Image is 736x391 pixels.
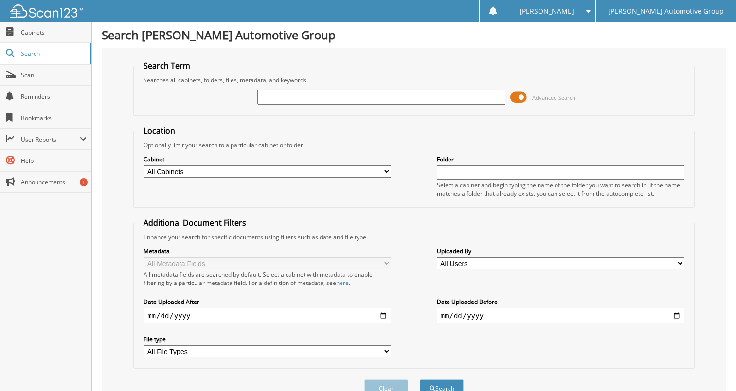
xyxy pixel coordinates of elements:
[21,28,87,36] span: Cabinets
[608,8,724,14] span: [PERSON_NAME] Automotive Group
[21,114,87,122] span: Bookmarks
[437,308,684,323] input: end
[144,335,391,343] label: File type
[144,247,391,255] label: Metadata
[144,155,391,163] label: Cabinet
[21,71,87,79] span: Scan
[437,298,684,306] label: Date Uploaded Before
[144,308,391,323] input: start
[21,135,80,143] span: User Reports
[437,181,684,197] div: Select a cabinet and begin typing the name of the folder you want to search in. If the name match...
[102,27,726,43] h1: Search [PERSON_NAME] Automotive Group
[21,178,87,186] span: Announcements
[336,279,349,287] a: here
[437,155,684,163] label: Folder
[144,270,391,287] div: All metadata fields are searched by default. Select a cabinet with metadata to enable filtering b...
[144,298,391,306] label: Date Uploaded After
[139,60,195,71] legend: Search Term
[139,125,180,136] legend: Location
[21,157,87,165] span: Help
[437,247,684,255] label: Uploaded By
[520,8,574,14] span: [PERSON_NAME]
[139,141,689,149] div: Optionally limit your search to a particular cabinet or folder
[80,178,88,186] div: 1
[139,76,689,84] div: Searches all cabinets, folders, files, metadata, and keywords
[139,233,689,241] div: Enhance your search for specific documents using filters such as date and file type.
[532,94,575,101] span: Advanced Search
[21,92,87,101] span: Reminders
[139,217,251,228] legend: Additional Document Filters
[10,4,83,18] img: scan123-logo-white.svg
[21,50,85,58] span: Search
